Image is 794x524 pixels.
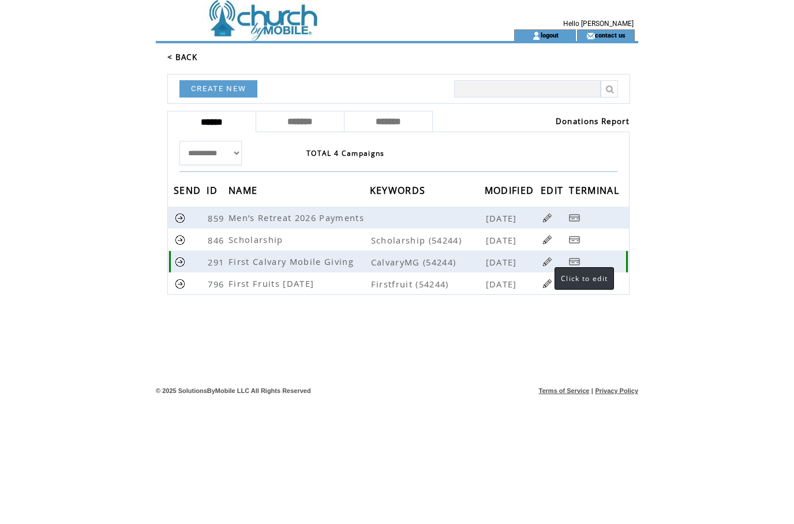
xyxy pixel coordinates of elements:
[486,278,520,290] span: [DATE]
[229,186,260,193] a: NAME
[561,274,608,283] span: Click to edit
[229,278,317,289] span: First Fruits [DATE]
[486,212,520,224] span: [DATE]
[595,387,638,394] a: Privacy Policy
[156,387,311,394] span: © 2025 SolutionsByMobile LLC All Rights Reserved
[486,256,520,268] span: [DATE]
[563,20,634,28] span: Hello [PERSON_NAME]
[371,278,484,290] span: Firstfruit (54244)
[174,181,204,203] span: SEND
[229,212,367,223] span: Men’s Retreat 2026 Payments
[591,387,593,394] span: |
[229,256,357,267] span: First Calvary Mobile Giving
[370,186,429,193] a: KEYWORDS
[207,181,220,203] span: ID
[595,31,626,39] a: contact us
[208,278,227,290] span: 796
[207,186,220,193] a: ID
[532,31,541,40] img: account_icon.gif
[371,256,484,268] span: CalvaryMG (54244)
[485,181,537,203] span: MODIFIED
[539,387,590,394] a: Terms of Service
[306,148,385,158] span: TOTAL 4 Campaigns
[486,234,520,246] span: [DATE]
[167,52,197,62] a: < BACK
[569,181,622,203] span: TERMINAL
[541,181,566,203] span: EDIT
[208,234,227,246] span: 846
[370,181,429,203] span: KEYWORDS
[208,212,227,224] span: 859
[541,31,559,39] a: logout
[179,80,257,98] a: CREATE NEW
[371,234,484,246] span: Scholarship (54244)
[586,31,595,40] img: contact_us_icon.gif
[208,256,227,268] span: 291
[556,116,630,126] a: Donations Report
[229,181,260,203] span: NAME
[229,234,286,245] span: Scholarship
[485,186,537,193] a: MODIFIED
